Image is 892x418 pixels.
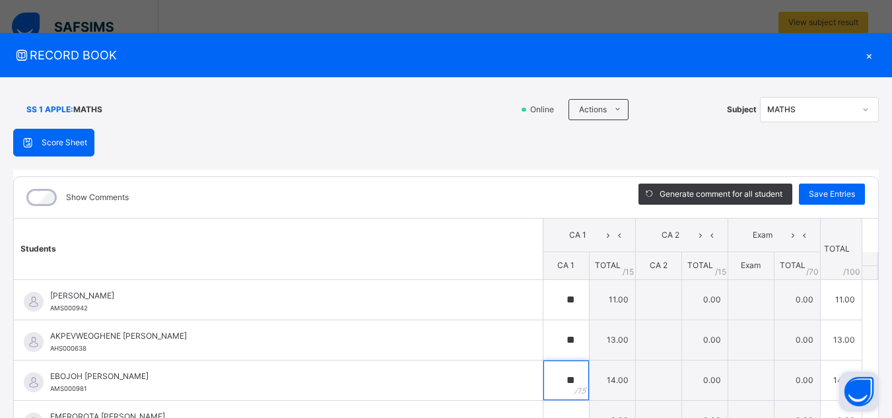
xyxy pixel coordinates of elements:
span: MATHS [73,104,102,116]
span: RECORD BOOK [13,46,859,64]
span: TOTAL [780,260,806,270]
span: TOTAL [687,260,713,270]
span: AHS000638 [50,345,86,352]
span: AMS000981 [50,385,86,392]
td: 0.00 [774,320,820,360]
th: TOTAL [820,219,862,280]
td: 14.00 [589,360,635,400]
span: Online [529,104,562,116]
td: 11.00 [820,279,862,320]
span: Save Entries [809,188,855,200]
span: CA 1 [553,229,603,241]
span: / 15 [715,266,726,278]
span: / 15 [623,266,634,278]
span: AMS000942 [50,304,88,312]
td: 14.00 [820,360,862,400]
button: Open asap [839,372,879,411]
td: 0.00 [681,279,728,320]
span: CA 2 [646,229,695,241]
span: Exam [738,229,788,241]
span: Generate comment for all student [660,188,782,200]
div: MATHS [767,104,854,116]
img: default.svg [24,292,44,312]
td: 11.00 [589,279,635,320]
span: Actions [579,104,607,116]
td: 13.00 [589,320,635,360]
img: default.svg [24,332,44,352]
td: 0.00 [774,360,820,400]
span: EBOJOH [PERSON_NAME] [50,370,513,382]
span: SS 1 APPLE : [26,104,73,116]
span: Exam [741,260,761,270]
img: default.svg [24,372,44,392]
span: /100 [843,266,860,278]
span: TOTAL [595,260,621,270]
td: 13.00 [820,320,862,360]
span: / 70 [806,266,819,278]
span: Subject [727,104,757,116]
td: 0.00 [681,320,728,360]
td: 0.00 [774,279,820,320]
span: [PERSON_NAME] [50,290,513,302]
span: CA 2 [650,260,668,270]
span: Score Sheet [42,137,87,149]
span: CA 1 [557,260,574,270]
div: × [859,46,879,64]
td: 0.00 [681,360,728,400]
span: AKPEVWEOGHENE [PERSON_NAME] [50,330,513,342]
span: Students [20,244,56,254]
label: Show Comments [66,192,129,203]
